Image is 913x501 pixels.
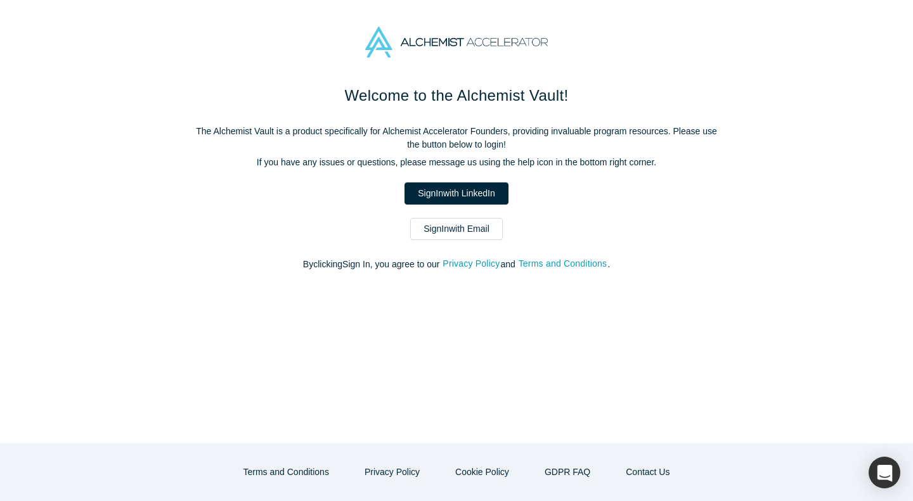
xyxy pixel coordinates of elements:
[190,125,723,151] p: The Alchemist Vault is a product specifically for Alchemist Accelerator Founders, providing inval...
[190,156,723,169] p: If you have any issues or questions, please message us using the help icon in the bottom right co...
[230,461,342,483] button: Terms and Conditions
[410,218,503,240] a: SignInwith Email
[190,84,723,107] h1: Welcome to the Alchemist Vault!
[518,257,608,271] button: Terms and Conditions
[365,27,548,58] img: Alchemist Accelerator Logo
[531,461,604,483] a: GDPR FAQ
[190,258,723,271] p: By clicking Sign In , you agree to our and .
[442,257,500,271] button: Privacy Policy
[351,461,433,483] button: Privacy Policy
[612,461,683,483] button: Contact Us
[405,182,508,205] a: SignInwith LinkedIn
[442,461,522,483] button: Cookie Policy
